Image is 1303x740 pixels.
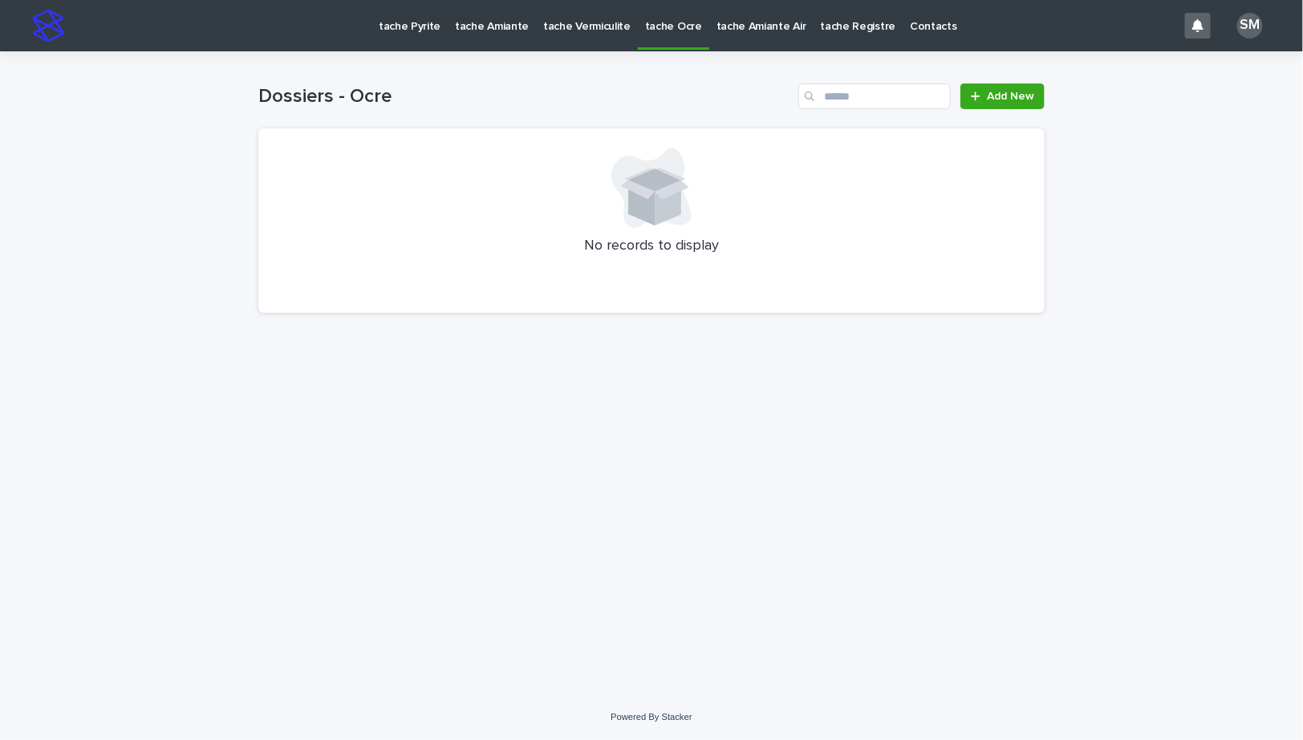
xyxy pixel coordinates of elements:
img: stacker-logo-s-only.png [32,10,64,42]
a: Powered By Stacker [611,712,692,722]
input: Search [798,83,951,109]
p: No records to display [278,238,1025,255]
span: Add New [987,91,1034,102]
div: SM [1237,13,1263,39]
h1: Dossiers - Ocre [258,85,792,108]
a: Add New [960,83,1045,109]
